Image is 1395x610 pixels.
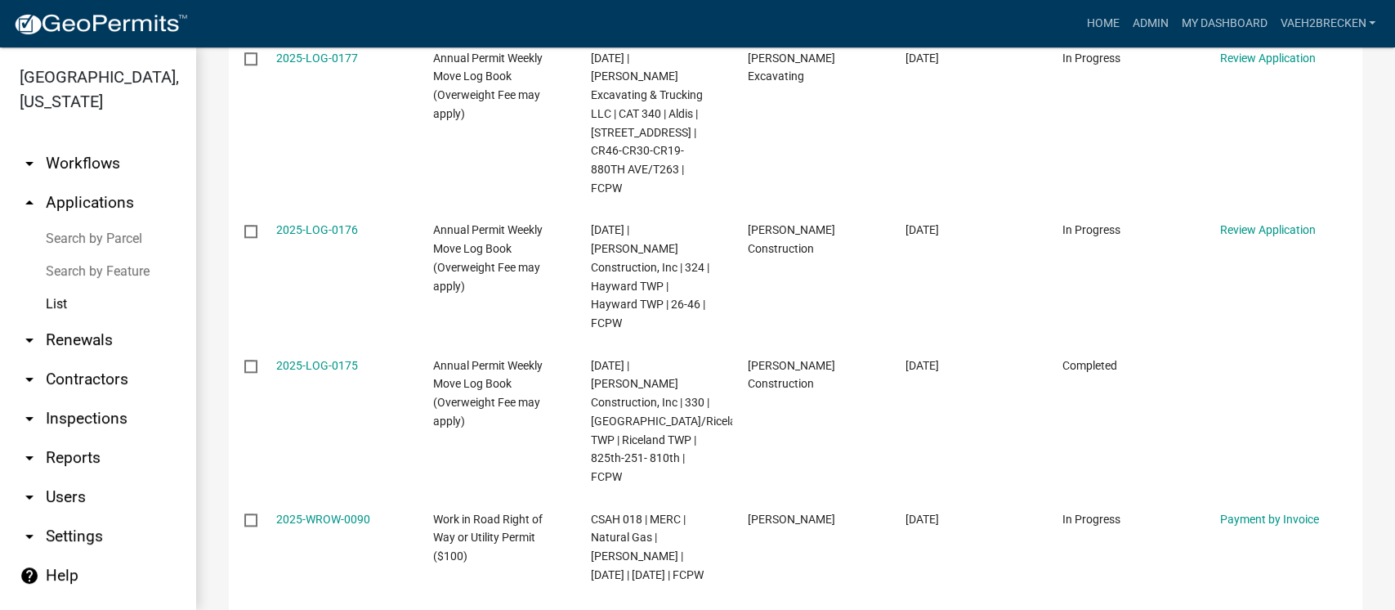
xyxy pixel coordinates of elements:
[591,52,703,195] span: 09/04/2025 | Jensen Excavating & Trucking LLC | CAT 340 | Aldis | 880TH AVE/T263 | CR46-CR30-CR19...
[1125,8,1174,39] a: Admin
[20,448,39,468] i: arrow_drop_down
[1174,8,1273,39] a: My Dashboard
[433,359,543,428] span: Annual Permit Weekly Move Log Book (Overweight Fee may apply)
[276,513,370,526] a: 2025-WROW-0090
[20,154,39,173] i: arrow_drop_down
[276,359,358,372] a: 2025-LOG-0175
[1080,8,1125,39] a: Home
[20,370,39,389] i: arrow_drop_down
[20,566,39,585] i: help
[20,487,39,507] i: arrow_drop_down
[905,52,939,65] span: 09/04/2025
[276,52,358,65] a: 2025-LOG-0177
[905,223,939,236] span: 09/04/2025
[1062,359,1117,372] span: Completed
[1273,8,1382,39] a: vaeh2Brecken
[1220,513,1319,526] a: Payment by Invoice
[591,359,749,484] span: 09/04/2025 | Freeborn Construction, Inc | 330 | Geneva/Riceland TWP | Riceland TWP | 825th-251- 8...
[905,513,939,526] span: 08/29/2025
[276,223,358,236] a: 2025-LOG-0176
[1062,513,1120,526] span: In Progress
[591,223,709,330] span: 09/04/2025 | Freeborn Construction, Inc | 324 | Hayward TWP | Hayward TWP | 26-46 | FCPW
[433,223,543,292] span: Annual Permit Weekly Move Log Book (Overweight Fee may apply)
[748,513,835,526] span: Thomas Wood
[433,52,543,120] span: Annual Permit Weekly Move Log Book (Overweight Fee may apply)
[748,223,835,255] span: Freeborn Construction
[20,330,39,350] i: arrow_drop_down
[748,52,835,83] span: Jensen Excavating
[748,359,835,391] span: Freeborn Construction
[1220,223,1316,236] a: Review Application
[1062,223,1120,236] span: In Progress
[20,409,39,428] i: arrow_drop_down
[905,359,939,372] span: 09/03/2025
[433,513,543,563] span: Work in Road Right of Way or Utility Permit ($100)
[20,527,39,546] i: arrow_drop_down
[1220,52,1316,65] a: Review Application
[1062,52,1120,65] span: In Progress
[591,513,704,581] span: CSAH 018 | MERC | Natural Gas | Thomas Wood | 09/12/2025 | 11/01/2025 | FCPW
[20,193,39,213] i: arrow_drop_up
